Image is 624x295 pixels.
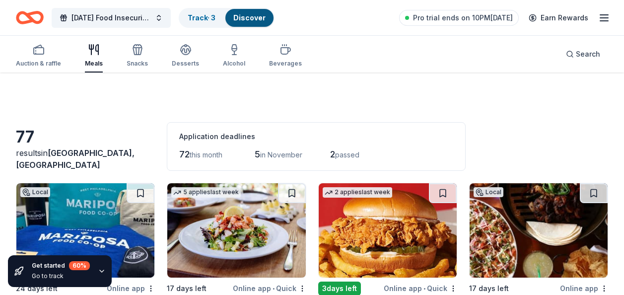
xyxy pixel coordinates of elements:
span: in [16,148,135,170]
a: Home [16,6,44,29]
span: • [423,285,425,293]
button: Desserts [172,40,199,73]
a: Pro trial ends on 10PM[DATE] [399,10,519,26]
button: Meals [85,40,103,73]
div: Go to track [32,272,90,280]
button: Auction & raffle [16,40,61,73]
button: [DATE] Food Insecurity Outreach [52,8,171,28]
span: in November [260,150,302,159]
span: 72 [179,149,190,159]
span: passed [335,150,359,159]
span: [DATE] Food Insecurity Outreach [71,12,151,24]
span: Search [576,48,600,60]
div: Application deadlines [179,131,453,143]
span: Pro trial ends on 10PM[DATE] [413,12,513,24]
div: Desserts [172,60,199,68]
img: Image for KBP Foods [319,183,457,278]
button: Alcohol [223,40,245,73]
a: Discover [233,13,266,22]
button: Track· 3Discover [179,8,275,28]
div: Get started [32,261,90,270]
a: Track· 3 [188,13,215,22]
div: Alcohol [223,60,245,68]
a: Earn Rewards [523,9,594,27]
span: [GEOGRAPHIC_DATA], [GEOGRAPHIC_DATA] [16,148,135,170]
span: 2 [330,149,335,159]
div: Local [474,187,503,197]
span: this month [190,150,222,159]
div: Meals [85,60,103,68]
button: Search [558,44,608,64]
div: 60 % [69,261,90,270]
div: 2 applies last week [323,187,392,198]
div: 17 days left [167,283,207,295]
span: 5 [255,149,260,159]
div: Local [20,187,50,197]
span: • [273,285,275,293]
div: Online app [560,282,608,295]
img: Image for Cameron Mitchell Restaurants [167,183,305,278]
div: results [16,147,155,171]
img: Image for Mariposa Co-Op [16,183,154,278]
div: Beverages [269,60,302,68]
div: Auction & raffle [16,60,61,68]
div: Online app Quick [384,282,457,295]
div: 17 days left [469,283,509,295]
button: Snacks [127,40,148,73]
div: Online app Quick [233,282,306,295]
div: 77 [16,127,155,147]
div: Snacks [127,60,148,68]
div: 5 applies last week [171,187,241,198]
img: Image for Starr Restaurants [470,183,608,278]
button: Beverages [269,40,302,73]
